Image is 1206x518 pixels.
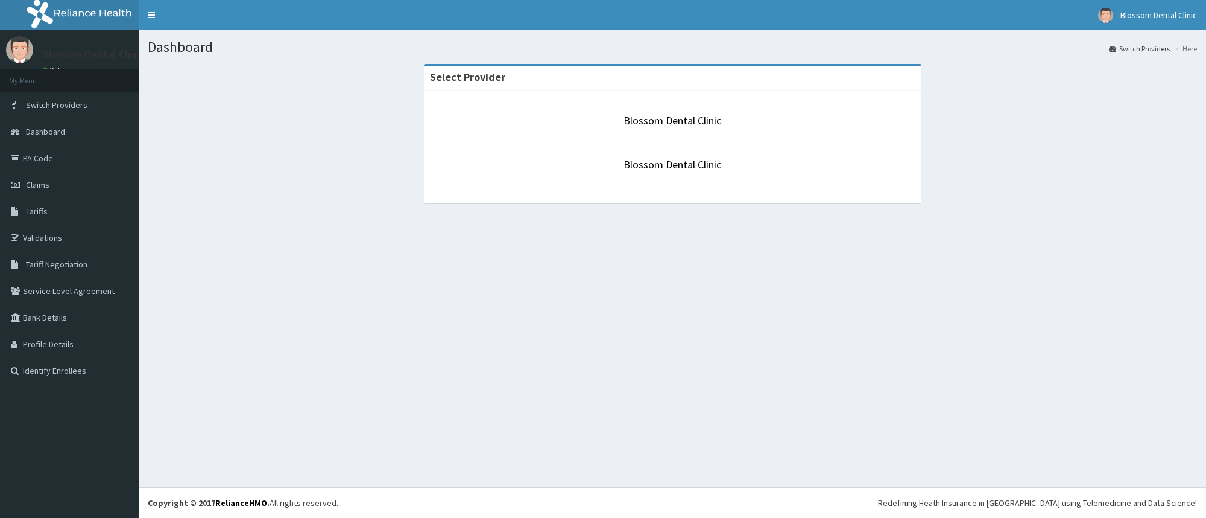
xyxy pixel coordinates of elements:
h1: Dashboard [148,39,1197,55]
footer: All rights reserved. [139,487,1206,518]
p: Blossom Dental Clinic [42,49,144,60]
a: Blossom Dental Clinic [624,158,721,171]
a: RelianceHMO [215,497,267,508]
img: User Image [6,36,33,63]
a: Online [42,66,71,74]
img: User Image [1098,8,1113,23]
span: Dashboard [26,126,65,137]
span: Tariffs [26,206,48,217]
li: Here [1171,43,1197,54]
span: Claims [26,179,49,190]
strong: Copyright © 2017 . [148,497,270,508]
span: Switch Providers [26,100,87,110]
a: Switch Providers [1109,43,1170,54]
span: Tariff Negotiation [26,259,87,270]
span: Blossom Dental Clinic [1120,10,1197,21]
div: Redefining Heath Insurance in [GEOGRAPHIC_DATA] using Telemedicine and Data Science! [878,497,1197,509]
a: Blossom Dental Clinic [624,114,721,127]
strong: Select Provider [430,70,505,84]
